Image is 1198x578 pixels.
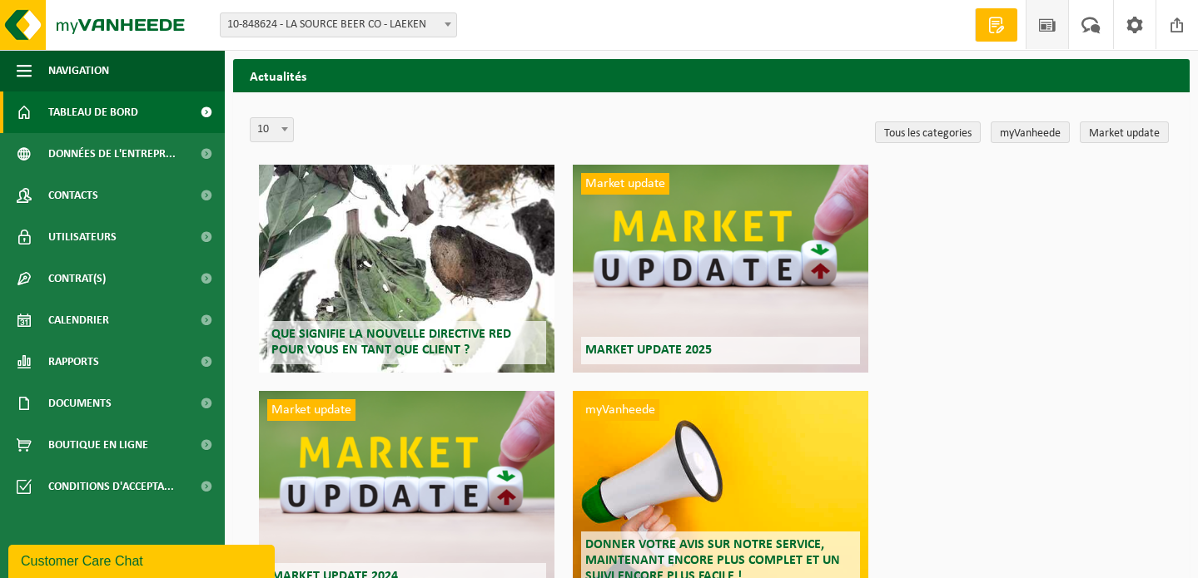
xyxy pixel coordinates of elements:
span: Documents [48,383,112,424]
span: Market update 2025 [585,343,712,357]
a: Que signifie la nouvelle directive RED pour vous en tant que client ? [259,165,554,373]
span: Calendrier [48,299,109,341]
a: Market update Market update 2025 [573,165,868,373]
a: Tous les categories [875,121,981,143]
span: Contacts [48,175,98,216]
span: 10 [251,118,293,141]
span: 10 [250,117,294,142]
span: Données de l'entrepr... [48,133,176,175]
span: Navigation [48,50,109,91]
a: Market update [1080,121,1169,143]
span: Market update [581,173,669,195]
span: Market update [267,399,355,421]
span: 10-848624 - LA SOURCE BEER CO - LAEKEN [220,12,457,37]
span: Boutique en ligne [48,424,148,466]
h2: Actualités [233,59,1190,91]
span: Tableau de bord [48,91,138,133]
span: 10-848624 - LA SOURCE BEER CO - LAEKEN [221,13,456,37]
span: Rapports [48,341,99,383]
iframe: chat widget [8,541,278,578]
span: Que signifie la nouvelle directive RED pour vous en tant que client ? [271,328,511,357]
span: Utilisateurs [48,216,117,258]
span: myVanheede [581,399,659,421]
span: Contrat(s) [48,258,106,299]
span: Conditions d'accepta... [48,466,174,507]
a: myVanheede [991,121,1070,143]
